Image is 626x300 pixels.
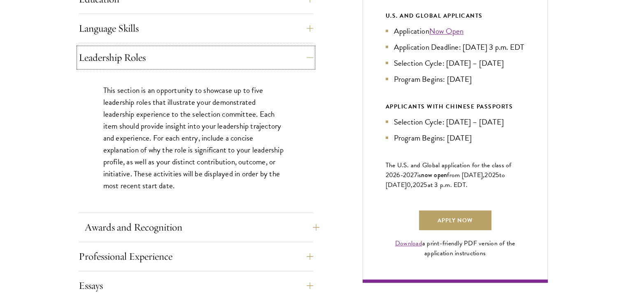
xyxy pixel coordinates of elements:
span: 0 [407,180,411,190]
button: Awards and Recognition [85,217,319,237]
span: at 3 p.m. EDT. [428,180,468,190]
a: Apply Now [419,210,491,230]
span: 6 [396,170,400,180]
span: 7 [414,170,417,180]
button: Professional Experience [79,247,313,266]
span: 5 [424,180,427,190]
button: Leadership Roles [79,48,313,67]
li: Selection Cycle: [DATE] – [DATE] [386,116,525,128]
span: , [411,180,412,190]
p: This section is an opportunity to showcase up to five leadership roles that illustrate your demon... [103,84,289,192]
li: Program Begins: [DATE] [386,132,525,144]
span: The U.S. and Global application for the class of 202 [386,160,512,180]
div: a print-friendly PDF version of the application instructions [386,238,525,258]
span: 5 [496,170,499,180]
a: Download [395,238,422,248]
span: 202 [484,170,496,180]
a: Now Open [429,25,464,37]
span: -202 [400,170,414,180]
button: Essays [79,276,313,295]
span: is [417,170,421,180]
li: Application [386,25,525,37]
div: U.S. and Global Applicants [386,11,525,21]
button: Language Skills [79,18,313,38]
li: Application Deadline: [DATE] 3 p.m. EDT [386,41,525,53]
span: now open [421,170,447,180]
span: to [DATE] [386,170,505,190]
span: from [DATE], [447,170,484,180]
span: 202 [413,180,424,190]
li: Selection Cycle: [DATE] – [DATE] [386,57,525,69]
div: APPLICANTS WITH CHINESE PASSPORTS [386,102,525,112]
li: Program Begins: [DATE] [386,73,525,85]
